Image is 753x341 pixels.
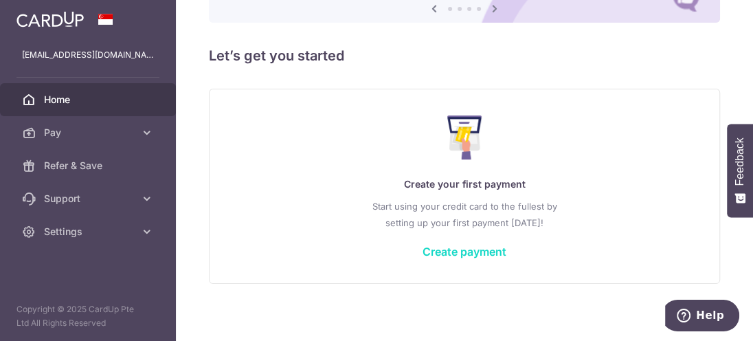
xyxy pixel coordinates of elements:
span: Settings [44,225,135,239]
span: Refer & Save [44,159,135,173]
span: Home [44,93,135,107]
iframe: Opens a widget where you can find more information [665,300,739,334]
h5: Let’s get you started [209,45,720,67]
span: Pay [44,126,135,140]
img: CardUp [16,11,84,27]
p: Start using your credit card to the fullest by setting up your first payment [DATE]! [237,198,692,231]
p: [EMAIL_ADDRESS][DOMAIN_NAME] [22,48,154,62]
button: Feedback - Show survey [727,124,753,217]
span: Feedback [734,137,746,186]
a: Create payment [423,245,506,258]
span: Support [44,192,135,206]
p: Create your first payment [237,176,692,192]
img: Make Payment [447,115,482,159]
